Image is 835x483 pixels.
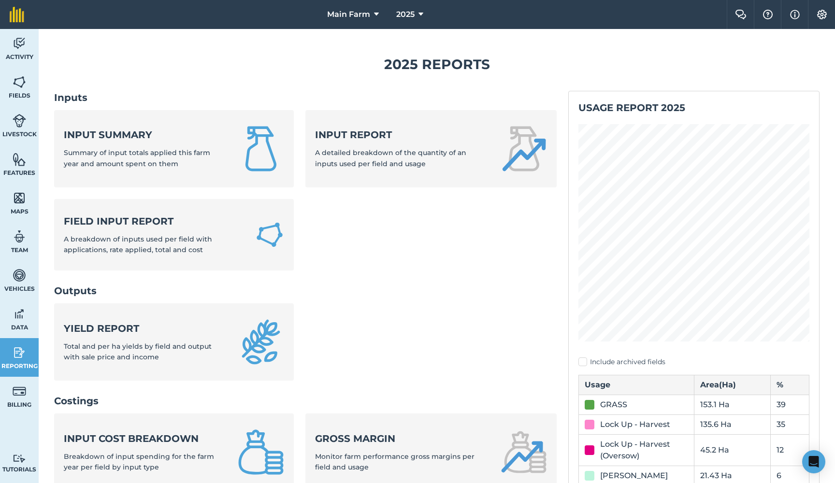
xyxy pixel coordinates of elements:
[771,395,809,414] td: 39
[54,54,820,75] h1: 2025 Reports
[54,199,294,271] a: Field Input ReportA breakdown of inputs used per field with applications, rate applied, total and...
[694,434,771,466] td: 45.2 Ha
[735,10,747,19] img: Two speech bubbles overlapping with the left bubble in the forefront
[13,152,26,167] img: svg+xml;base64,PHN2ZyB4bWxucz0iaHR0cDovL3d3dy53My5vcmcvMjAwMC9zdmciIHdpZHRoPSI1NiIgaGVpZ2h0PSI2MC...
[13,75,26,89] img: svg+xml;base64,PHN2ZyB4bWxucz0iaHR0cDovL3d3dy53My5vcmcvMjAwMC9zdmciIHdpZHRoPSI1NiIgaGVpZ2h0PSI2MC...
[54,394,557,408] h2: Costings
[578,357,809,367] label: Include archived fields
[315,128,489,142] strong: Input report
[238,429,284,475] img: Input cost breakdown
[54,91,557,104] h2: Inputs
[13,114,26,128] img: svg+xml;base64,PD94bWwgdmVyc2lvbj0iMS4wIiBlbmNvZGluZz0idXRmLTgiPz4KPCEtLSBHZW5lcmF0b3I6IEFkb2JlIE...
[762,10,774,19] img: A question mark icon
[600,439,688,462] div: Lock Up - Harvest (Oversow)
[64,128,226,142] strong: Input summary
[327,9,370,20] span: Main Farm
[238,126,284,172] img: Input summary
[694,395,771,414] td: 153.1 Ha
[13,268,26,283] img: svg+xml;base64,PD94bWwgdmVyc2lvbj0iMS4wIiBlbmNvZGluZz0idXRmLTgiPz4KPCEtLSBHZW5lcmF0b3I6IEFkb2JlIE...
[771,375,809,395] th: %
[600,419,670,430] div: Lock Up - Harvest
[54,303,294,381] a: Yield reportTotal and per ha yields by field and output with sale price and income
[600,399,627,411] div: GRASS
[64,452,214,471] span: Breakdown of input spending for the farm year per field by input type
[64,235,212,254] span: A breakdown of inputs used per field with applications, rate applied, total and cost
[64,322,226,335] strong: Yield report
[64,342,212,361] span: Total and per ha yields by field and output with sale price and income
[13,191,26,205] img: svg+xml;base64,PHN2ZyB4bWxucz0iaHR0cDovL3d3dy53My5vcmcvMjAwMC9zdmciIHdpZHRoPSI1NiIgaGVpZ2h0PSI2MC...
[790,9,800,20] img: svg+xml;base64,PHN2ZyB4bWxucz0iaHR0cDovL3d3dy53My5vcmcvMjAwMC9zdmciIHdpZHRoPSIxNyIgaGVpZ2h0PSIxNy...
[600,470,668,482] div: [PERSON_NAME]
[771,434,809,466] td: 12
[315,452,475,471] span: Monitor farm performance gross margins per field and usage
[396,9,415,20] span: 2025
[54,110,294,187] a: Input summarySummary of input totals applied this farm year and amount spent on them
[238,319,284,365] img: Yield report
[501,429,547,475] img: Gross margin
[694,414,771,434] td: 135.6 Ha
[255,219,284,250] img: Field Input Report
[64,432,226,445] strong: Input cost breakdown
[816,10,828,19] img: A cog icon
[64,148,210,168] span: Summary of input totals applied this farm year and amount spent on them
[579,375,694,395] th: Usage
[315,148,466,168] span: A detailed breakdown of the quantity of an inputs used per field and usage
[13,36,26,51] img: svg+xml;base64,PD94bWwgdmVyc2lvbj0iMS4wIiBlbmNvZGluZz0idXRmLTgiPz4KPCEtLSBHZW5lcmF0b3I6IEFkb2JlIE...
[13,454,26,463] img: svg+xml;base64,PD94bWwgdmVyc2lvbj0iMS4wIiBlbmNvZGluZz0idXRmLTgiPz4KPCEtLSBHZW5lcmF0b3I6IEFkb2JlIE...
[305,110,557,187] a: Input reportA detailed breakdown of the quantity of an inputs used per field and usage
[13,229,26,244] img: svg+xml;base64,PD94bWwgdmVyc2lvbj0iMS4wIiBlbmNvZGluZz0idXRmLTgiPz4KPCEtLSBHZW5lcmF0b3I6IEFkb2JlIE...
[13,307,26,321] img: svg+xml;base64,PD94bWwgdmVyc2lvbj0iMS4wIiBlbmNvZGluZz0idXRmLTgiPz4KPCEtLSBHZW5lcmF0b3I6IEFkb2JlIE...
[54,284,557,298] h2: Outputs
[10,7,24,22] img: fieldmargin Logo
[578,101,809,114] h2: Usage report 2025
[13,384,26,398] img: svg+xml;base64,PD94bWwgdmVyc2lvbj0iMS4wIiBlbmNvZGluZz0idXRmLTgiPz4KPCEtLSBHZW5lcmF0b3I6IEFkb2JlIE...
[501,126,547,172] img: Input report
[64,214,244,228] strong: Field Input Report
[694,375,771,395] th: Area ( Ha )
[771,414,809,434] td: 35
[13,345,26,360] img: svg+xml;base64,PD94bWwgdmVyc2lvbj0iMS4wIiBlbmNvZGluZz0idXRmLTgiPz4KPCEtLSBHZW5lcmF0b3I6IEFkb2JlIE...
[802,450,825,473] div: Open Intercom Messenger
[315,432,489,445] strong: Gross margin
